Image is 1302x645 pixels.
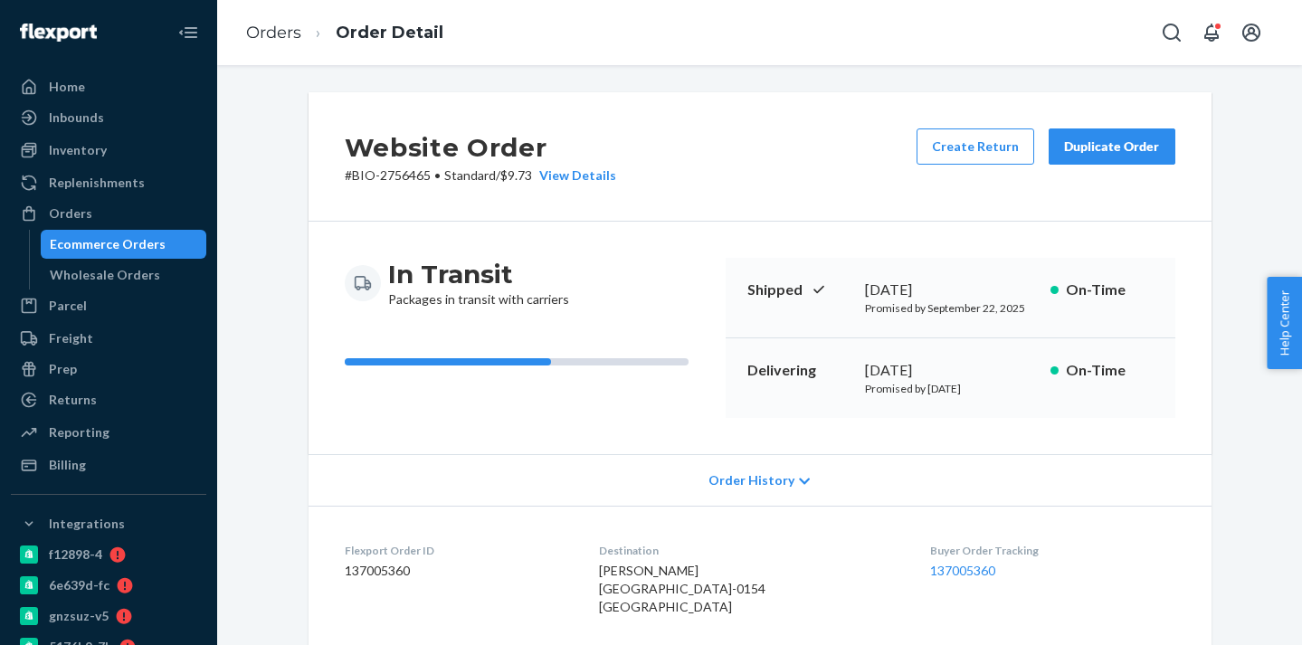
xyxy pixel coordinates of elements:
button: View Details [532,166,616,185]
a: Inbounds [11,103,206,132]
div: [DATE] [865,360,1036,381]
a: Wholesale Orders [41,261,207,289]
div: gnzsuz-v5 [49,607,109,625]
div: Duplicate Order [1064,138,1160,156]
a: Parcel [11,291,206,320]
p: Promised by September 22, 2025 [865,300,1036,316]
h3: In Transit [388,258,569,290]
button: Open notifications [1193,14,1230,51]
h2: Website Order [345,128,616,166]
a: Reporting [11,418,206,447]
a: Freight [11,324,206,353]
div: [DATE] [865,280,1036,300]
span: Order History [708,471,794,489]
a: Prep [11,355,206,384]
div: Freight [49,329,93,347]
ol: breadcrumbs [232,6,458,60]
dt: Flexport Order ID [345,543,570,558]
div: Orders [49,204,92,223]
div: Billing [49,456,86,474]
dt: Destination [599,543,901,558]
dd: 137005360 [345,562,570,580]
p: Promised by [DATE] [865,381,1036,396]
p: Shipped [747,280,851,300]
a: Orders [11,199,206,228]
div: Inbounds [49,109,104,127]
div: Packages in transit with carriers [388,258,569,308]
div: Inventory [49,141,107,159]
p: On-Time [1066,280,1154,300]
div: Wholesale Orders [50,266,160,284]
div: Ecommerce Orders [50,235,166,253]
button: Open account menu [1233,14,1269,51]
p: On-Time [1066,360,1154,381]
button: Open Search Box [1154,14,1190,51]
a: 137005360 [930,563,995,578]
a: Ecommerce Orders [41,230,207,259]
img: Flexport logo [20,24,97,42]
p: # BIO-2756465 / $9.73 [345,166,616,185]
a: Home [11,72,206,101]
div: Integrations [49,515,125,533]
dt: Buyer Order Tracking [930,543,1174,558]
a: Replenishments [11,168,206,197]
div: Parcel [49,297,87,315]
button: Help Center [1267,277,1302,369]
button: Duplicate Order [1049,128,1175,165]
a: Orders [246,23,301,43]
div: 6e639d-fc [49,576,109,594]
div: Replenishments [49,174,145,192]
a: Order Detail [336,23,443,43]
button: Close Navigation [170,14,206,51]
p: Delivering [747,360,851,381]
div: Prep [49,360,77,378]
a: f12898-4 [11,540,206,569]
a: Inventory [11,136,206,165]
div: Returns [49,391,97,409]
a: gnzsuz-v5 [11,602,206,631]
a: Billing [11,451,206,479]
button: Integrations [11,509,206,538]
span: [PERSON_NAME] [GEOGRAPHIC_DATA]-0154 [GEOGRAPHIC_DATA] [599,563,765,614]
div: Reporting [49,423,109,441]
a: 6e639d-fc [11,571,206,600]
span: • [434,167,441,183]
div: Home [49,78,85,96]
span: Standard [444,167,496,183]
div: f12898-4 [49,545,102,564]
button: Create Return [917,128,1034,165]
a: Returns [11,385,206,414]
